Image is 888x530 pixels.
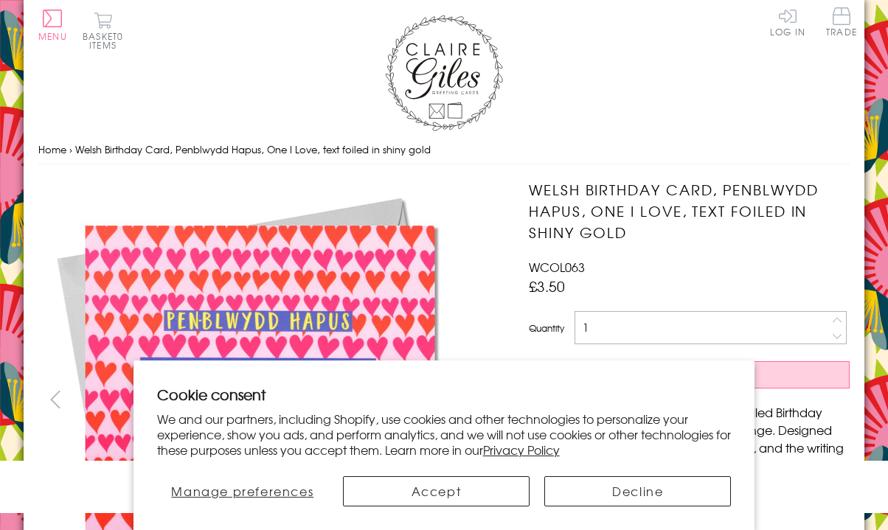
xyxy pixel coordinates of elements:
button: Accept [343,476,530,506]
nav: breadcrumbs [38,135,850,165]
button: Decline [544,476,731,506]
label: Quantity [529,321,564,335]
span: › [69,142,72,156]
span: Menu [38,29,67,43]
span: £3.50 [529,276,565,296]
a: Privacy Policy [483,441,560,458]
span: Manage preferences [171,482,313,500]
h2: Cookie consent [157,384,732,405]
a: Home [38,142,66,156]
button: prev [38,383,72,416]
button: Manage preferences [157,476,328,506]
p: We and our partners, including Shopify, use cookies and other technologies to personalize your ex... [157,411,732,457]
h1: Welsh Birthday Card, Penblwydd Hapus, One I Love, text foiled in shiny gold [529,179,850,243]
button: Menu [38,10,67,41]
img: Claire Giles Greetings Cards [385,15,503,131]
span: WCOL063 [529,258,585,276]
a: Log In [770,7,805,36]
span: Welsh Birthday Card, Penblwydd Hapus, One I Love, text foiled in shiny gold [75,142,431,156]
a: Trade [826,7,857,39]
span: Trade [826,7,857,36]
button: Basket0 items [83,12,123,49]
span: 0 items [89,29,123,52]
